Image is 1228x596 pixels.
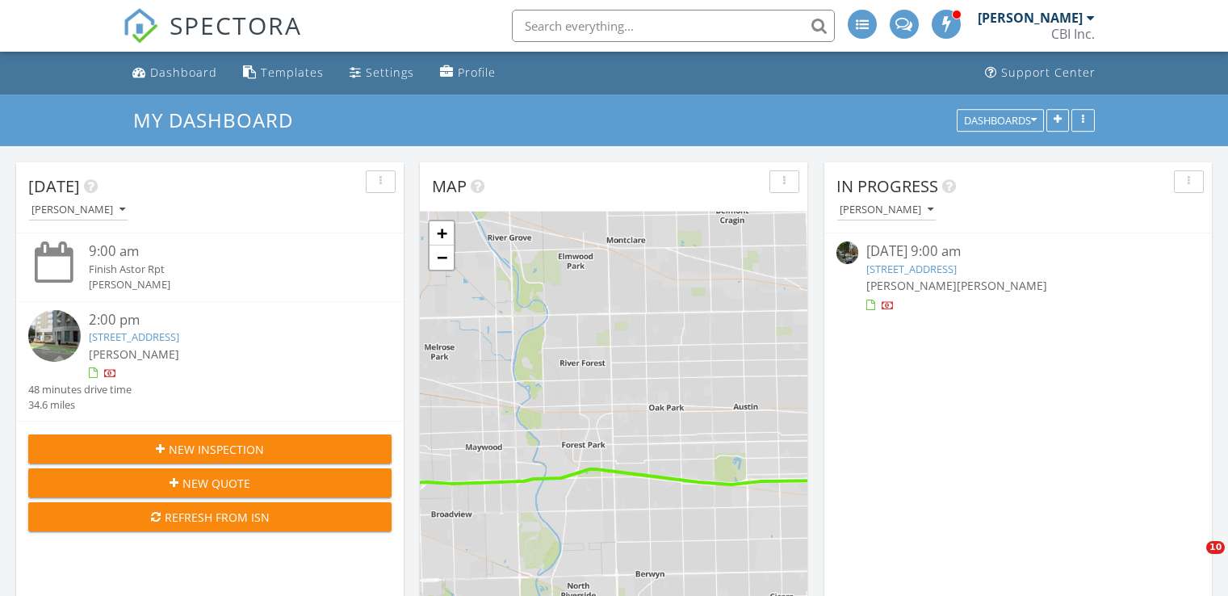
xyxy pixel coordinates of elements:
span: [PERSON_NAME] [89,346,179,362]
button: [PERSON_NAME] [28,199,128,221]
div: CBI Inc. [1051,26,1095,42]
div: Refresh from ISN [41,509,379,526]
a: SPECTORA [123,22,302,56]
div: [PERSON_NAME] [89,277,362,292]
div: Templates [261,65,324,80]
button: New Inspection [28,434,392,464]
div: [PERSON_NAME] [840,204,933,216]
span: Map [432,175,467,197]
div: Finish Astor Rpt [89,262,362,277]
img: streetview [836,241,858,263]
div: Dashboard [150,65,217,80]
div: [DATE] 9:00 am [866,241,1169,262]
button: New Quote [28,468,392,497]
div: Support Center [1001,65,1096,80]
span: [DATE] [28,175,80,197]
a: My Dashboard [133,107,307,133]
a: Templates [237,58,330,88]
a: Zoom in [430,221,454,246]
a: Settings [343,58,421,88]
span: In Progress [836,175,938,197]
div: Settings [366,65,414,80]
div: [PERSON_NAME] [31,204,125,216]
a: Profile [434,58,502,88]
div: 34.6 miles [28,397,132,413]
div: 9:00 am [89,241,362,262]
a: Zoom out [430,246,454,270]
span: 10 [1206,541,1225,554]
iframe: Intercom live chat [1173,541,1212,580]
div: Dashboards [964,115,1037,126]
img: The Best Home Inspection Software - Spectora [123,8,158,44]
span: New Quote [182,475,250,492]
div: Profile [458,65,496,80]
a: Support Center [979,58,1102,88]
a: 2:00 pm [STREET_ADDRESS] [PERSON_NAME] 48 minutes drive time 34.6 miles [28,310,392,413]
button: [PERSON_NAME] [836,199,937,221]
span: [PERSON_NAME] [866,278,957,293]
a: [STREET_ADDRESS] [866,262,957,276]
a: [STREET_ADDRESS] [89,329,179,344]
a: Dashboard [126,58,224,88]
a: [DATE] 9:00 am [STREET_ADDRESS] [PERSON_NAME][PERSON_NAME] [836,241,1200,313]
img: streetview [28,310,81,363]
span: [PERSON_NAME] [957,278,1047,293]
input: Search everything... [512,10,835,42]
button: Refresh from ISN [28,502,392,531]
div: [PERSON_NAME] [978,10,1083,26]
div: 48 minutes drive time [28,382,132,397]
button: Dashboards [957,109,1044,132]
span: New Inspection [169,441,264,458]
span: SPECTORA [170,8,302,42]
div: 2:00 pm [89,310,362,330]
